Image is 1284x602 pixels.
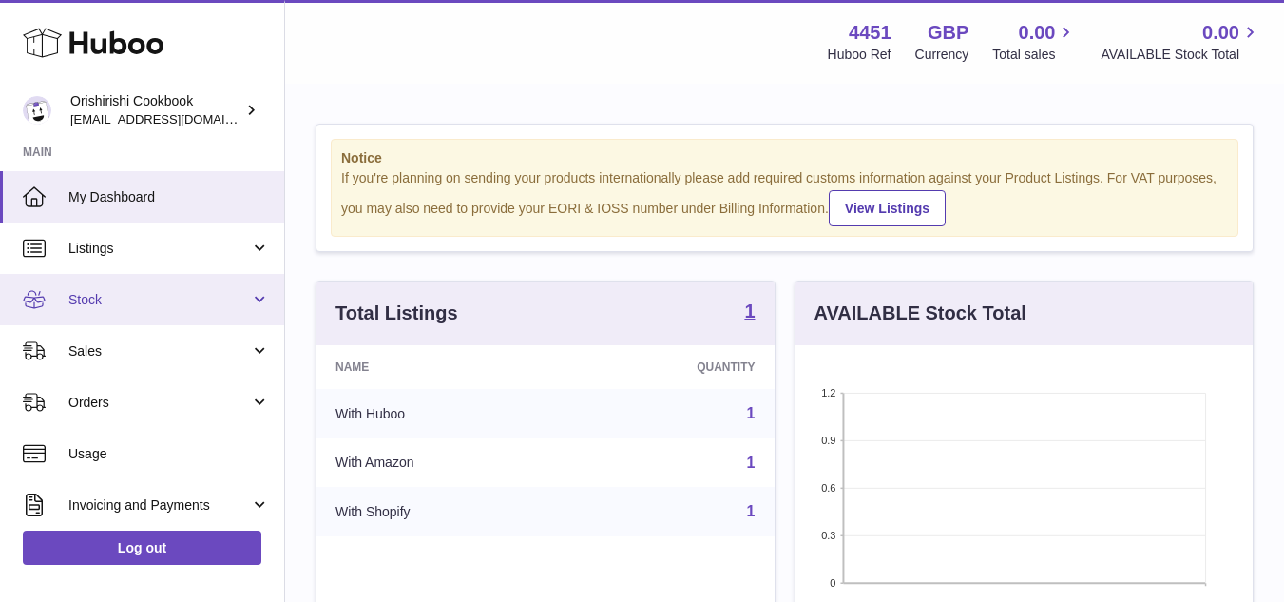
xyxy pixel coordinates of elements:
[992,46,1077,64] span: Total sales
[849,20,891,46] strong: 4451
[566,345,774,389] th: Quantity
[830,577,835,589] text: 0
[316,487,566,536] td: With Shopify
[1202,20,1239,46] span: 0.00
[821,387,835,398] text: 1.2
[747,405,756,421] a: 1
[747,455,756,471] a: 1
[821,482,835,494] text: 0.6
[70,111,279,126] span: [EMAIL_ADDRESS][DOMAIN_NAME]
[70,92,241,128] div: Orishirishi Cookbook
[828,46,891,64] div: Huboo Ref
[68,342,250,360] span: Sales
[23,531,261,565] a: Log out
[335,301,458,326] h3: Total Listings
[821,435,835,446] text: 0.9
[747,503,756,519] a: 1
[316,389,566,438] td: With Huboo
[341,169,1228,226] div: If you're planning on sending your products internationally please add required customs informati...
[915,46,969,64] div: Currency
[1019,20,1056,46] span: 0.00
[744,301,755,320] strong: 1
[68,291,250,309] span: Stock
[316,438,566,488] td: With Amazon
[821,530,835,541] text: 0.3
[68,240,250,258] span: Listings
[814,301,1026,326] h3: AVAILABLE Stock Total
[1101,46,1261,64] span: AVAILABLE Stock Total
[1101,20,1261,64] a: 0.00 AVAILABLE Stock Total
[341,149,1228,167] strong: Notice
[23,96,51,125] img: books@orishirishikitchen.com
[744,301,755,324] a: 1
[68,445,270,463] span: Usage
[316,345,566,389] th: Name
[68,496,250,515] span: Invoicing and Payments
[928,20,968,46] strong: GBP
[68,188,270,206] span: My Dashboard
[829,190,946,226] a: View Listings
[992,20,1077,64] a: 0.00 Total sales
[68,394,250,412] span: Orders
